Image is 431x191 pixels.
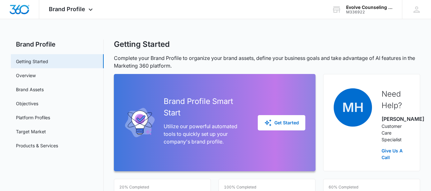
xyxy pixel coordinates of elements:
[16,86,44,93] a: Brand Assets
[16,128,46,135] a: Target Market
[224,184,256,190] p: 100% Completed
[49,6,85,12] span: Brand Profile
[382,123,410,143] p: Customer Care Specialist
[329,184,358,190] p: 60% Completed
[382,147,410,161] a: Give Us A Call
[16,72,36,79] a: Overview
[16,100,38,107] a: Objectives
[382,115,410,123] p: [PERSON_NAME]
[16,58,48,65] a: Getting Started
[382,88,410,111] h2: Need Help?
[164,122,248,145] p: Utilize our powerful automated tools to quickly set up your company's brand profile.
[16,114,50,121] a: Platform Profiles
[258,115,305,130] button: Get Started
[346,10,393,14] div: account id
[264,119,299,127] div: Get Started
[114,54,420,70] p: Complete your Brand Profile to organize your brand assets, define your business goals and take ad...
[119,184,149,190] p: 20% Completed
[346,5,393,10] div: account name
[114,40,170,49] h1: Getting Started
[164,96,248,119] h2: Brand Profile Smart Start
[11,40,104,49] h2: Brand Profile
[334,88,372,127] span: MH
[16,142,58,149] a: Products & Services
